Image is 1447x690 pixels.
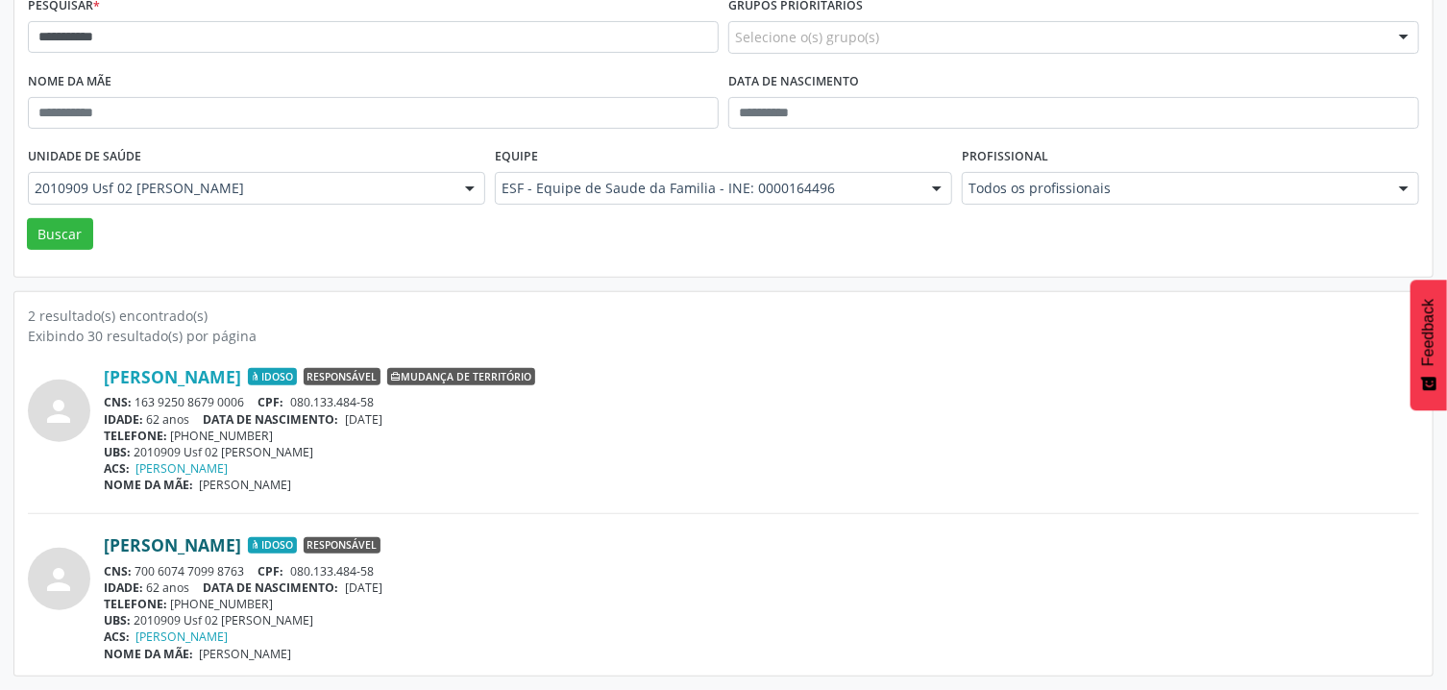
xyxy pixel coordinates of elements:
[495,142,538,172] label: Equipe
[104,579,1419,596] div: 62 anos
[28,306,1419,326] div: 2 resultado(s) encontrado(s)
[104,460,130,477] span: ACS:
[136,460,229,477] a: [PERSON_NAME]
[104,428,1419,444] div: [PHONE_NUMBER]
[248,368,297,385] span: Idoso
[136,628,229,645] a: [PERSON_NAME]
[248,537,297,554] span: Idoso
[104,596,1419,612] div: [PHONE_NUMBER]
[104,411,143,428] span: IDADE:
[104,628,130,645] span: ACS:
[735,27,879,47] span: Selecione o(s) grupo(s)
[200,477,292,493] span: [PERSON_NAME]
[42,562,77,597] i: person
[969,179,1380,198] span: Todos os profissionais
[258,394,284,410] span: CPF:
[104,411,1419,428] div: 62 anos
[304,368,380,385] span: Responsável
[104,534,241,555] a: [PERSON_NAME]
[35,179,446,198] span: 2010909 Usf 02 [PERSON_NAME]
[104,394,1419,410] div: 163 9250 8679 0006
[728,67,859,97] label: Data de nascimento
[345,411,382,428] span: [DATE]
[962,142,1048,172] label: Profissional
[258,563,284,579] span: CPF:
[104,366,241,387] a: [PERSON_NAME]
[200,646,292,662] span: [PERSON_NAME]
[204,579,339,596] span: DATA DE NASCIMENTO:
[502,179,913,198] span: ESF - Equipe de Saude da Familia - INE: 0000164496
[104,612,1419,628] div: 2010909 Usf 02 [PERSON_NAME]
[1420,299,1437,366] span: Feedback
[1410,280,1447,410] button: Feedback - Mostrar pesquisa
[28,142,141,172] label: Unidade de saúde
[42,394,77,429] i: person
[104,394,132,410] span: CNS:
[387,368,535,385] span: Mudança de território
[204,411,339,428] span: DATA DE NASCIMENTO:
[104,428,167,444] span: TELEFONE:
[28,67,111,97] label: Nome da mãe
[345,579,382,596] span: [DATE]
[290,394,374,410] span: 080.133.484-58
[27,218,93,251] button: Buscar
[104,646,193,662] span: NOME DA MÃE:
[304,537,380,554] span: Responsável
[104,563,1419,579] div: 700 6074 7099 8763
[104,579,143,596] span: IDADE:
[104,444,131,460] span: UBS:
[104,612,131,628] span: UBS:
[104,596,167,612] span: TELEFONE:
[290,563,374,579] span: 080.133.484-58
[28,326,1419,346] div: Exibindo 30 resultado(s) por página
[104,444,1419,460] div: 2010909 Usf 02 [PERSON_NAME]
[104,563,132,579] span: CNS:
[104,477,193,493] span: NOME DA MÃE:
